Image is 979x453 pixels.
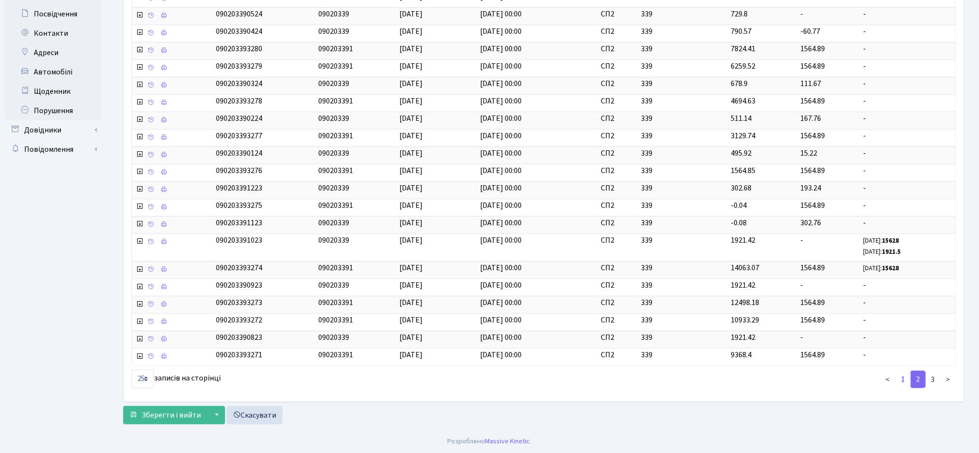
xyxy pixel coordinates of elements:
[801,235,804,246] span: -
[399,61,423,72] span: [DATE]
[731,26,752,37] span: 790.57
[601,297,633,308] span: СП2
[801,9,804,19] span: -
[863,297,952,308] span: -
[731,61,755,72] span: 6259.52
[399,165,423,176] span: [DATE]
[641,218,723,229] span: 339
[480,315,522,325] span: [DATE] 00:00
[801,26,821,37] span: -60.77
[319,9,350,19] span: 09020339
[863,280,952,291] span: -
[480,280,522,291] span: [DATE] 00:00
[5,140,101,159] a: Повідомлення
[480,9,522,19] span: [DATE] 00:00
[399,350,423,360] span: [DATE]
[601,9,633,20] span: СП2
[801,315,825,325] span: 1564.89
[319,332,350,343] span: 09020339
[216,9,262,19] span: 090203390524
[940,371,956,388] a: >
[480,235,522,246] span: [DATE] 00:00
[863,148,952,159] span: -
[801,78,822,89] span: 111.67
[480,78,522,89] span: [DATE] 00:00
[801,280,804,291] span: -
[601,200,633,211] span: СП2
[216,280,262,291] span: 090203390923
[216,165,262,176] span: 090203393276
[910,371,926,388] a: 2
[216,315,262,325] span: 090203393272
[216,131,262,141] span: 090203393277
[882,248,901,256] b: 1921.5
[216,218,262,228] span: 090203391123
[485,436,530,446] a: Massive Kinetic
[641,332,723,343] span: 339
[641,297,723,308] span: 339
[641,183,723,194] span: 339
[319,78,350,89] span: 09020339
[863,315,952,326] span: -
[216,350,262,360] span: 090203393271
[601,44,633,55] span: СП2
[863,165,952,176] span: -
[801,113,822,124] span: 167.76
[123,406,207,424] button: Зберегти і вийти
[448,436,532,447] div: Розроблено .
[880,371,896,388] a: <
[319,315,354,325] span: 090203391
[399,297,423,308] span: [DATE]
[801,218,822,228] span: 302.76
[731,315,759,325] span: 10933.29
[801,131,825,141] span: 1564.89
[216,297,262,308] span: 090203393273
[601,263,633,274] span: СП2
[399,200,423,211] span: [DATE]
[480,297,522,308] span: [DATE] 00:00
[399,26,423,37] span: [DATE]
[863,332,952,343] span: -
[601,78,633,89] span: СП2
[216,96,262,106] span: 090203393278
[731,96,755,106] span: 4694.63
[863,44,952,55] span: -
[601,332,633,343] span: СП2
[480,96,522,106] span: [DATE] 00:00
[399,131,423,141] span: [DATE]
[731,280,755,291] span: 1921.42
[5,24,101,43] a: Контакти
[319,235,350,246] span: 09020339
[801,148,818,159] span: 15.22
[216,148,262,159] span: 090203390124
[480,218,522,228] span: [DATE] 00:00
[480,263,522,273] span: [DATE] 00:00
[731,350,752,360] span: 9368.4
[131,370,221,388] label: записів на сторінці
[601,165,633,176] span: СП2
[216,183,262,193] span: 090203391223
[641,165,723,176] span: 339
[601,113,633,124] span: СП2
[319,263,354,273] span: 090203391
[5,101,101,120] a: Порушення
[399,96,423,106] span: [DATE]
[801,263,825,273] span: 1564.89
[731,183,752,193] span: 302.68
[801,96,825,106] span: 1564.89
[641,61,723,72] span: 339
[480,44,522,54] span: [DATE] 00:00
[601,131,633,142] span: СП2
[399,78,423,89] span: [DATE]
[5,4,101,24] a: Посвідчення
[216,78,262,89] span: 090203390324
[731,165,755,176] span: 1564.85
[731,263,759,273] span: 14063.07
[731,9,748,19] span: 729.8
[863,9,952,20] span: -
[641,113,723,124] span: 339
[5,82,101,101] a: Щоденник
[601,26,633,37] span: СП2
[925,371,941,388] a: 3
[319,200,354,211] span: 090203391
